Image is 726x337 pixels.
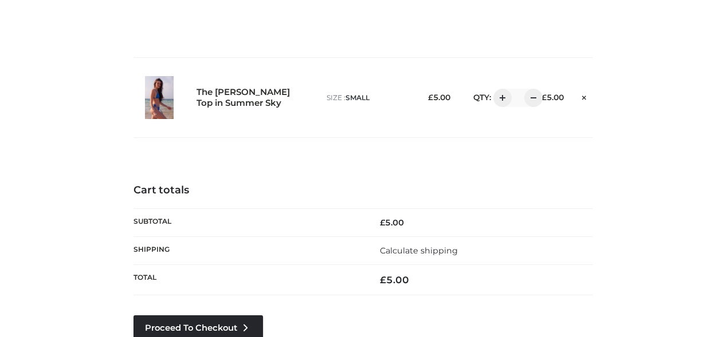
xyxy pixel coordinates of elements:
th: Subtotal [134,208,363,236]
bdi: 5.00 [428,93,450,102]
a: The [PERSON_NAME] Top in Summer Sky [197,87,304,109]
p: size : [327,93,414,103]
h4: Cart totals [134,184,592,197]
bdi: 5.00 [541,93,564,102]
span: £ [380,217,385,228]
span: SMALL [346,93,370,102]
bdi: 5.00 [380,217,404,228]
th: Total [134,265,363,295]
span: £ [541,93,547,102]
a: Remove this item [575,89,592,104]
span: £ [380,274,386,286]
span: £ [428,93,433,102]
div: QTY: [462,89,528,107]
th: Shipping [134,236,363,264]
bdi: 5.00 [380,274,409,286]
a: Calculate shipping [380,245,458,256]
